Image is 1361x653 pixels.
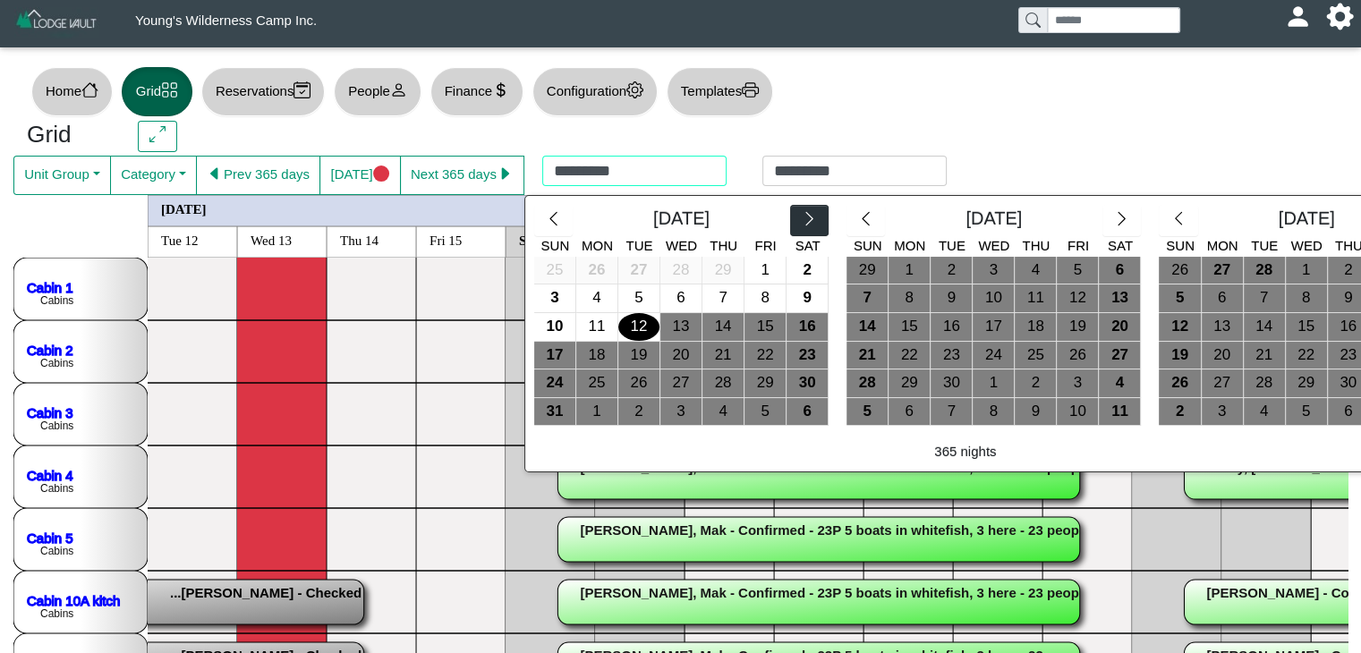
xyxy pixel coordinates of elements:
button: 28 [846,369,889,398]
div: 24 [973,342,1014,369]
div: 7 [702,284,744,312]
button: 5 [744,398,787,427]
button: 21 [1244,342,1286,370]
button: 15 [889,313,931,342]
div: 5 [1057,257,1098,284]
div: 23 [787,342,828,369]
span: Wed [978,238,1009,253]
div: 1 [744,257,786,284]
div: 12 [618,313,659,341]
svg: chevron right [801,210,818,227]
button: 5 [1159,284,1201,313]
div: 5 [618,284,659,312]
button: 2 [787,257,829,285]
div: 1 [576,398,617,426]
button: 4 [1015,257,1057,285]
div: 2 [931,257,972,284]
button: 28 [1244,369,1286,398]
div: 3 [1202,398,1243,426]
div: 18 [576,342,617,369]
button: 30 [931,369,973,398]
button: 7 [931,398,973,427]
div: 1 [973,369,1014,397]
span: Wed [1291,238,1323,253]
div: 21 [1244,342,1285,369]
button: 6 [787,398,829,427]
div: 10 [534,313,575,341]
span: Sun [541,238,570,253]
div: 28 [702,369,744,397]
button: chevron right [790,205,829,237]
span: Mon [1207,238,1238,253]
button: 1 [744,257,787,285]
button: 14 [702,313,744,342]
button: 20 [1202,342,1244,370]
div: 10 [1057,398,1098,426]
div: 29 [744,369,786,397]
div: 29 [1286,369,1327,397]
span: Tue [939,238,965,253]
button: 10 [1057,398,1099,427]
button: 11 [1015,284,1057,313]
button: 29 [744,369,787,398]
div: 6 [660,284,702,312]
button: 3 [534,284,576,313]
div: 15 [1286,313,1327,341]
div: 29 [846,257,888,284]
h6: 365 nights [934,444,996,460]
button: 8 [1286,284,1328,313]
button: 18 [1015,313,1057,342]
button: 9 [787,284,829,313]
button: 29 [846,257,889,285]
button: 8 [973,398,1015,427]
div: 5 [744,398,786,426]
div: 14 [1244,313,1285,341]
div: 11 [576,313,617,341]
button: 15 [744,313,787,342]
button: chevron left [1159,205,1197,237]
button: 6 [1099,257,1141,285]
div: 27 [1099,342,1140,369]
div: 21 [846,342,888,369]
div: 4 [1099,369,1140,397]
div: 24 [534,369,575,397]
div: 9 [931,284,972,312]
div: 7 [931,398,972,426]
button: 23 [931,342,973,370]
div: 16 [787,313,828,341]
button: 14 [846,313,889,342]
div: 5 [846,398,888,426]
div: 1 [889,257,930,284]
button: 19 [1057,313,1099,342]
button: 2 [1159,398,1201,427]
button: 27 [1202,369,1244,398]
button: 21 [846,342,889,370]
div: 8 [973,398,1014,426]
div: 8 [889,284,930,312]
button: 17 [973,313,1015,342]
button: 30 [787,369,829,398]
button: chevron left [846,205,885,237]
div: 26 [618,369,659,397]
button: 8 [889,284,931,313]
button: 29 [702,257,744,285]
button: 24 [534,369,576,398]
span: Sun [854,238,882,253]
div: 10 [973,284,1014,312]
button: 5 [1286,398,1328,427]
div: 20 [1202,342,1243,369]
button: 20 [1099,313,1141,342]
div: 26 [1159,369,1200,397]
div: 3 [973,257,1014,284]
div: 3 [660,398,702,426]
button: 16 [787,313,829,342]
button: 25 [534,257,576,285]
button: 5 [618,284,660,313]
div: 29 [702,257,744,284]
button: 16 [931,313,973,342]
span: Sun [1166,238,1195,253]
button: 17 [534,342,576,370]
div: 17 [534,342,575,369]
button: 1 [889,257,931,285]
button: 6 [660,284,702,313]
